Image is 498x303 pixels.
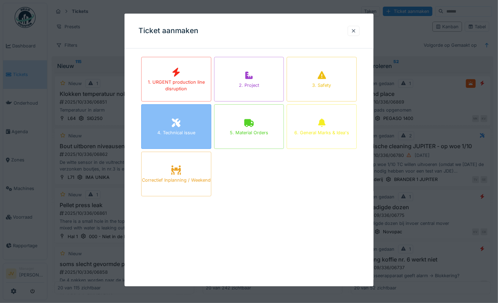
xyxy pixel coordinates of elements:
div: 2. Project [239,82,259,89]
h3: Ticket aanmaken [138,26,198,35]
div: 3. Safety [312,82,331,89]
div: 1. URGENT production line disruption [142,79,211,92]
div: Correctief Inplanning / Weekend [142,177,211,184]
div: 5. Material Orders [230,130,268,136]
div: 6. General Marks & Idea's [294,130,349,136]
div: 4. Technical issue [157,130,195,136]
